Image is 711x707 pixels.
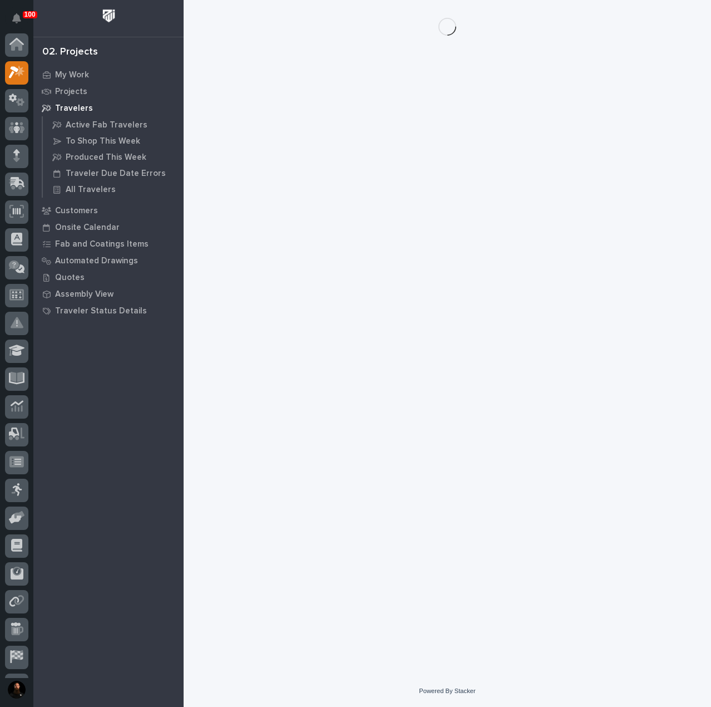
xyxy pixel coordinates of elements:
a: Traveler Due Date Errors [43,165,184,181]
div: Notifications100 [14,13,28,31]
p: All Travelers [66,185,116,195]
p: Quotes [55,273,85,283]
a: Customers [33,202,184,219]
a: Powered By Stacker [419,688,475,694]
p: Active Fab Travelers [66,120,147,130]
a: Traveler Status Details [33,302,184,319]
p: Customers [55,206,98,216]
img: Workspace Logo [98,6,119,26]
p: Projects [55,87,87,97]
p: Traveler Status Details [55,306,147,316]
a: My Work [33,66,184,83]
a: All Travelers [43,181,184,197]
p: My Work [55,70,89,80]
a: Projects [33,83,184,100]
a: Quotes [33,269,184,286]
a: Active Fab Travelers [43,117,184,132]
p: To Shop This Week [66,136,140,146]
a: Produced This Week [43,149,184,165]
p: Assembly View [55,289,113,300]
p: 100 [24,11,36,18]
p: Travelers [55,104,93,114]
a: To Shop This Week [43,133,184,149]
p: Automated Drawings [55,256,138,266]
div: 02. Projects [42,46,98,58]
a: Automated Drawings [33,252,184,269]
button: users-avatar [5,678,28,701]
a: Fab and Coatings Items [33,235,184,252]
a: Onsite Calendar [33,219,184,235]
p: Fab and Coatings Items [55,239,149,249]
button: Notifications [5,7,28,30]
p: Onsite Calendar [55,223,120,233]
p: Produced This Week [66,153,146,163]
p: Traveler Due Date Errors [66,169,166,179]
a: Travelers [33,100,184,116]
a: Assembly View [33,286,184,302]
